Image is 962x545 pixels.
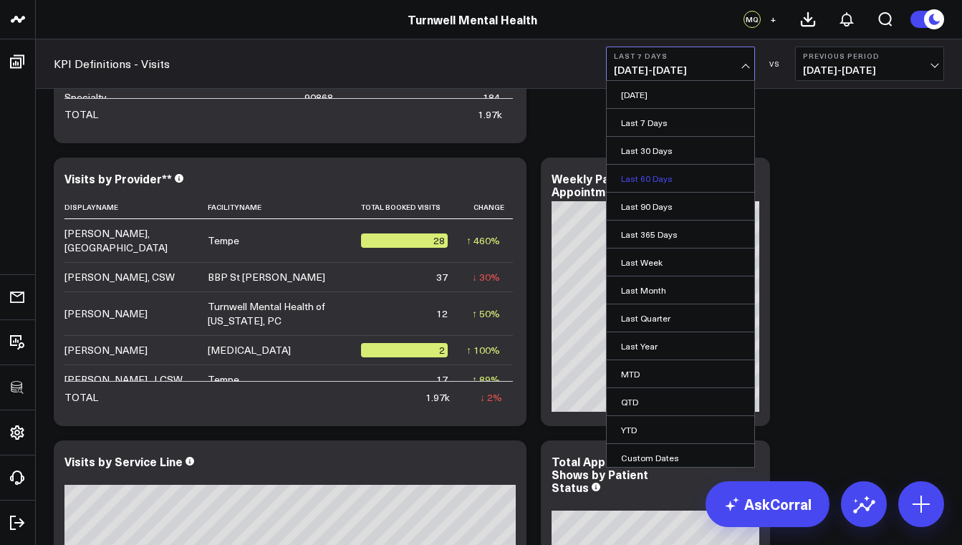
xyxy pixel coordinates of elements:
[607,360,754,387] a: MTD
[480,390,502,405] div: ↓ 2%
[607,109,754,136] a: Last 7 Days
[208,299,348,328] div: Turnwell Mental Health of [US_STATE], PC
[607,81,754,108] a: [DATE]
[607,165,754,192] a: Last 60 Days
[436,270,448,284] div: 37
[436,372,448,387] div: 17
[361,343,448,357] div: 2
[208,233,239,248] div: Tempe
[64,196,208,219] th: Displayname
[552,170,635,199] div: Weekly Patient Appointments
[607,137,754,164] a: Last 30 Days
[64,453,183,469] div: Visits by Service Line
[64,307,148,321] div: [PERSON_NAME]
[607,221,754,248] a: Last 365 Days
[607,416,754,443] a: YTD
[607,332,754,360] a: Last Year
[64,170,172,186] div: Visits by Provider**
[472,307,500,321] div: ↑ 50%
[614,52,747,60] b: Last 7 Days
[64,390,98,405] div: TOTAL
[64,343,148,357] div: [PERSON_NAME]
[606,47,755,81] button: Last 7 Days[DATE]-[DATE]
[483,90,500,105] div: 184
[64,372,183,387] div: [PERSON_NAME] , LCSW
[208,372,239,387] div: Tempe
[762,59,788,68] div: VS
[472,372,500,387] div: ↑ 89%
[607,304,754,332] a: Last Quarter
[803,52,936,60] b: Previous Period
[408,11,537,27] a: Turnwell Mental Health
[436,307,448,321] div: 12
[552,453,655,495] div: Total Appointment Shows by Patient Status
[607,444,754,471] a: Custom Dates
[607,249,754,276] a: Last Week
[361,233,448,248] div: 28
[472,270,500,284] div: ↓ 30%
[208,196,361,219] th: Facilityname
[803,64,936,76] span: [DATE] - [DATE]
[425,390,450,405] div: 1.97k
[64,226,195,255] div: [PERSON_NAME], [GEOGRAPHIC_DATA]
[478,107,502,122] div: 1.97k
[614,64,747,76] span: [DATE] - [DATE]
[64,90,107,105] div: Specialty
[64,270,175,284] div: [PERSON_NAME], CSW
[304,90,333,105] div: 90868
[54,56,170,72] a: KPI Definitions - Visits
[461,196,513,219] th: Change
[208,343,291,357] div: [MEDICAL_DATA]
[795,47,944,81] button: Previous Period[DATE]-[DATE]
[208,270,325,284] div: BBP St [PERSON_NAME]
[466,343,500,357] div: ↑ 100%
[764,11,781,28] button: +
[607,193,754,220] a: Last 90 Days
[706,481,829,527] a: AskCorral
[64,107,98,122] div: TOTAL
[607,276,754,304] a: Last Month
[744,11,761,28] div: MQ
[607,388,754,415] a: QTD
[466,233,500,248] div: ↑ 460%
[361,196,461,219] th: Total Booked Visits
[770,14,776,24] span: +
